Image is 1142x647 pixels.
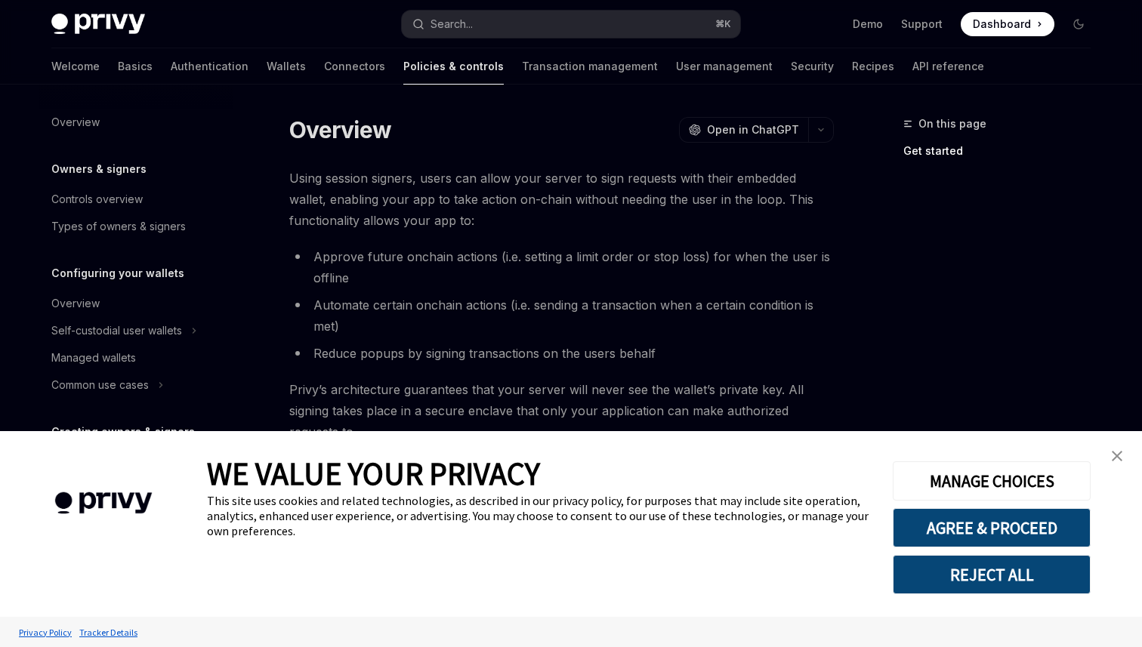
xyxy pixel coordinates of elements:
[76,619,141,645] a: Tracker Details
[23,470,184,536] img: company logo
[973,17,1031,32] span: Dashboard
[893,461,1091,501] button: MANAGE CHOICES
[324,48,385,85] a: Connectors
[853,17,883,32] a: Demo
[1066,12,1091,36] button: Toggle dark mode
[522,48,658,85] a: Transaction management
[51,376,149,394] div: Common use cases
[289,168,834,231] span: Using session signers, users can allow your server to sign requests with their embedded wallet, e...
[791,48,834,85] a: Security
[39,290,233,317] a: Overview
[51,264,184,282] h5: Configuring your wallets
[289,343,834,364] li: Reduce popups by signing transactions on the users behalf
[1102,441,1132,471] a: close banner
[289,379,834,442] span: Privy’s architecture guarantees that your server will never see the wallet’s private key. All sig...
[1112,451,1122,461] img: close banner
[207,493,870,538] div: This site uses cookies and related technologies, as described in our privacy policy, for purposes...
[715,18,731,30] span: ⌘ K
[676,48,773,85] a: User management
[289,116,391,143] h1: Overview
[171,48,248,85] a: Authentication
[918,115,986,133] span: On this page
[402,11,740,38] button: Open search
[51,113,100,131] div: Overview
[51,190,143,208] div: Controls overview
[893,508,1091,547] button: AGREE & PROCEED
[403,48,504,85] a: Policies & controls
[118,48,153,85] a: Basics
[51,423,195,441] h5: Creating owners & signers
[51,349,136,367] div: Managed wallets
[39,344,233,371] a: Managed wallets
[51,14,145,35] img: dark logo
[431,15,473,33] div: Search...
[39,109,233,136] a: Overview
[39,213,233,240] a: Types of owners & signers
[961,12,1054,36] a: Dashboard
[289,294,834,337] li: Automate certain onchain actions (i.e. sending a transaction when a certain condition is met)
[39,371,233,399] button: Toggle Common use cases section
[707,122,799,137] span: Open in ChatGPT
[901,17,943,32] a: Support
[912,48,984,85] a: API reference
[893,555,1091,594] button: REJECT ALL
[51,294,100,313] div: Overview
[39,186,233,213] a: Controls overview
[207,454,540,493] span: WE VALUE YOUR PRIVACY
[51,322,182,340] div: Self-custodial user wallets
[903,139,1103,163] a: Get started
[679,117,808,143] button: Open in ChatGPT
[39,317,233,344] button: Toggle Self-custodial user wallets section
[852,48,894,85] a: Recipes
[267,48,306,85] a: Wallets
[15,619,76,645] a: Privacy Policy
[51,160,147,178] h5: Owners & signers
[51,217,186,236] div: Types of owners & signers
[51,48,100,85] a: Welcome
[289,246,834,288] li: Approve future onchain actions (i.e. setting a limit order or stop loss) for when the user is off...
